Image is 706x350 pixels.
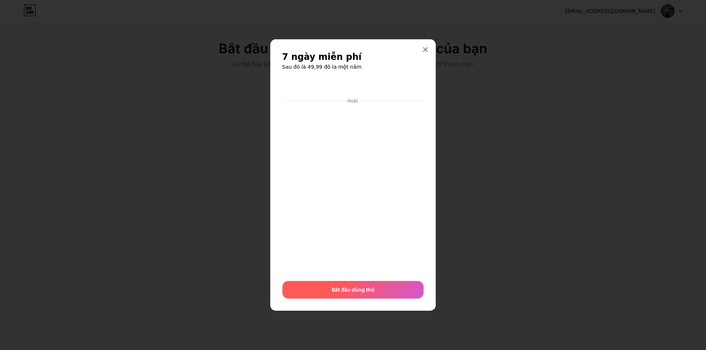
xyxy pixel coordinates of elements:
iframe: Secure payment input frame [281,105,425,274]
iframe: Secure payment button frame [282,78,424,96]
font: 7 ngày miễn phí [282,52,361,62]
font: Sau đó là 49,99 đô la một năm [282,64,361,70]
font: Bắt đầu dùng thử [332,286,375,293]
font: Hoặc [347,98,359,104]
